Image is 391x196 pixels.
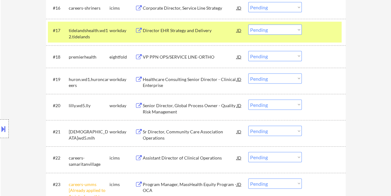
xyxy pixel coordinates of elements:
[143,129,237,141] div: Sr Director, Community Care Association Operations
[236,2,242,13] div: JD
[143,54,237,60] div: VP PPN OPS/SERVICE LINE-ORTHO
[109,76,135,83] div: workday
[143,27,237,34] div: Director EHR Strategy and Delivery
[143,5,237,11] div: Corporate Director, Service Line Strategy
[109,155,135,161] div: icims
[143,103,237,115] div: Senior Director, Global Process Owner - Quality Risk Management
[109,5,135,11] div: icims
[109,181,135,188] div: icims
[69,27,109,40] div: tidelandshealth.wd12.tidelands
[109,54,135,60] div: eightfold
[236,51,242,62] div: JD
[69,5,109,11] div: careers-shriners
[109,129,135,135] div: workday
[236,74,242,85] div: JD
[143,181,237,194] div: Program Manager, MassHealth Equity Program - OCA
[236,126,242,137] div: JD
[236,100,242,111] div: JD
[109,27,135,34] div: workday
[53,27,64,34] div: #17
[236,179,242,190] div: JD
[143,76,237,88] div: Healthcare Consulting Senior Director - Clinical Enterprise
[53,5,64,11] div: #16
[109,103,135,109] div: workday
[143,155,237,161] div: Assistant Director of Clinical Operations
[236,25,242,36] div: JD
[236,152,242,163] div: JD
